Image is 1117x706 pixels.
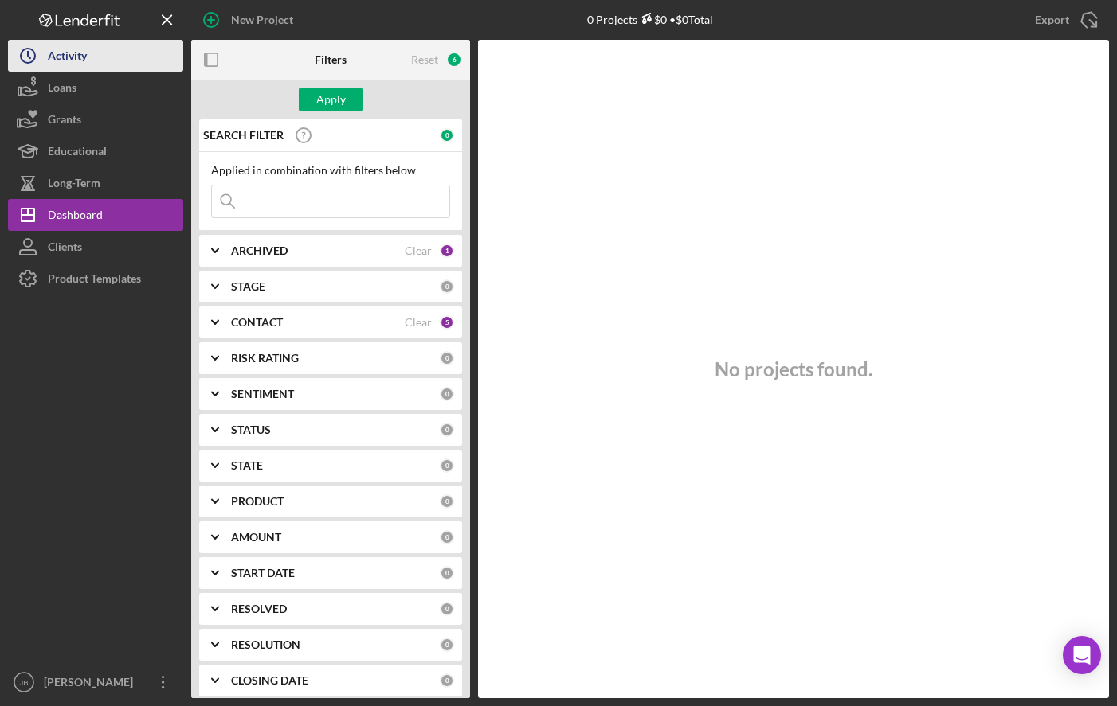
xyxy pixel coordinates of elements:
div: 5 [440,315,454,330]
div: Reset [411,53,438,66]
b: AMOUNT [231,531,281,544]
div: 0 [440,602,454,616]
button: New Project [191,4,309,36]
div: 0 [440,494,454,509]
b: STATUS [231,423,271,436]
div: [PERSON_NAME] [40,666,143,702]
div: Loans [48,72,76,107]
button: Export [1019,4,1109,36]
b: PRODUCT [231,495,284,508]
div: 0 [440,128,454,142]
div: Long-Term [48,167,100,203]
button: Product Templates [8,263,183,294]
div: Applied in combination with filters below [211,164,450,177]
div: 0 [440,530,454,544]
div: 6 [446,52,462,68]
b: START DATE [231,567,295,579]
div: 0 [440,673,454,688]
button: Loans [8,72,183,103]
div: 0 [440,279,454,294]
text: JB [19,678,28,687]
b: CLOSING DATE [231,674,308,687]
button: Grants [8,103,183,135]
div: $0 [637,13,667,26]
div: 1 [440,244,454,258]
div: Clients [48,231,82,267]
button: Dashboard [8,199,183,231]
div: 0 [440,351,454,365]
b: RESOLVED [231,603,287,615]
b: RISK RATING [231,352,299,365]
button: Educational [8,135,183,167]
b: CONTACT [231,316,283,329]
div: Product Templates [48,263,141,298]
button: Clients [8,231,183,263]
div: Grants [48,103,81,139]
div: Open Intercom Messenger [1063,636,1101,674]
b: RESOLUTION [231,638,300,651]
div: Apply [316,88,346,111]
div: 0 Projects • $0 Total [587,13,713,26]
button: Long-Term [8,167,183,199]
b: ARCHIVED [231,244,288,257]
div: Dashboard [48,199,103,235]
b: STAGE [231,280,265,293]
button: Apply [299,88,363,111]
div: Activity [48,40,87,76]
b: Filters [315,53,347,66]
div: 0 [440,387,454,401]
b: SENTIMENT [231,388,294,400]
h3: No projects found. [715,358,872,380]
div: Clear [405,316,432,329]
div: Educational [48,135,107,171]
b: STATE [231,459,263,472]
div: Export [1035,4,1069,36]
div: 0 [440,423,454,437]
div: 0 [440,566,454,580]
div: Clear [405,244,432,257]
button: JB[PERSON_NAME] [8,666,183,698]
div: 0 [440,458,454,473]
button: Activity [8,40,183,72]
b: SEARCH FILTER [203,129,284,142]
div: New Project [231,4,293,36]
div: 0 [440,638,454,652]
